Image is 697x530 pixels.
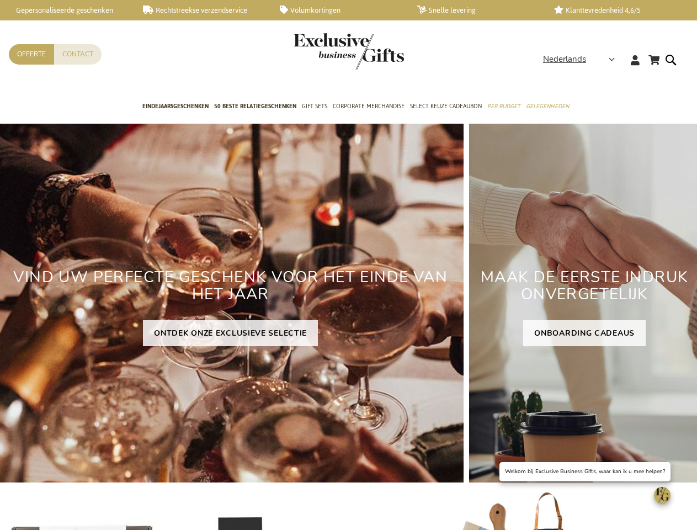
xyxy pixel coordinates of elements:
[142,100,209,112] span: Eindejaarsgeschenken
[526,100,569,112] span: Gelegenheden
[143,6,263,15] a: Rechtstreekse verzendservice
[333,93,405,121] a: Corporate Merchandise
[302,93,327,121] a: Gift Sets
[523,320,646,346] a: ONBOARDING CADEAUS
[214,93,296,121] a: 50 beste relatiegeschenken
[487,100,520,112] span: Per Budget
[143,320,318,346] a: ONTDEK ONZE EXCLUSIEVE SELECTIE
[302,100,327,112] span: Gift Sets
[142,93,209,121] a: Eindejaarsgeschenken
[294,33,349,70] a: store logo
[280,6,400,15] a: Volumkortingen
[487,93,520,121] a: Per Budget
[54,44,102,65] a: Contact
[333,100,405,112] span: Corporate Merchandise
[554,6,674,15] a: Klanttevredenheid 4,6/5
[543,53,586,66] span: Nederlands
[6,6,125,15] a: Gepersonaliseerde geschenken
[214,100,296,112] span: 50 beste relatiegeschenken
[294,33,404,70] img: Exclusive Business gifts logo
[526,93,569,121] a: Gelegenheden
[410,100,482,112] span: Select Keuze Cadeaubon
[9,44,54,65] a: Offerte
[417,6,537,15] a: Snelle levering
[410,93,482,121] a: Select Keuze Cadeaubon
